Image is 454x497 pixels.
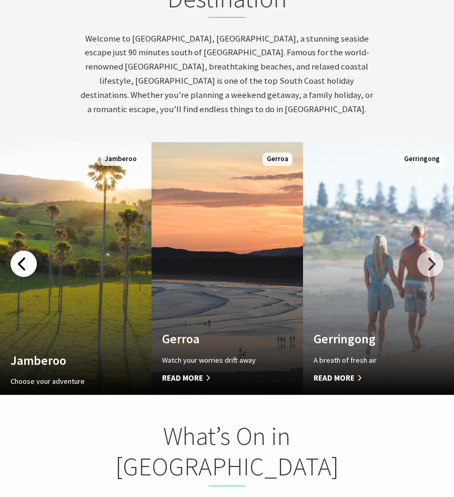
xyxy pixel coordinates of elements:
p: Choose your adventure [11,375,118,387]
h2: What’s On in [GEOGRAPHIC_DATA] [80,421,374,486]
a: Custom Image Used Gerroa Watch your worries drift away Read More Gerroa [152,142,303,395]
span: Gerringong [400,153,444,166]
p: Welcome to [GEOGRAPHIC_DATA], [GEOGRAPHIC_DATA], a stunning seaside escape just 90 minutes south ... [80,32,374,117]
span: Read More [162,372,270,384]
p: A breath of fresh air [314,354,421,366]
span: Read More [314,372,421,384]
h4: Gerroa [162,332,270,347]
p: Watch your worries drift away [162,354,270,366]
span: Gerroa [263,153,292,166]
span: Jamberoo [100,153,141,166]
h4: Gerringong [314,332,421,347]
h4: Jamberoo [11,353,118,369]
